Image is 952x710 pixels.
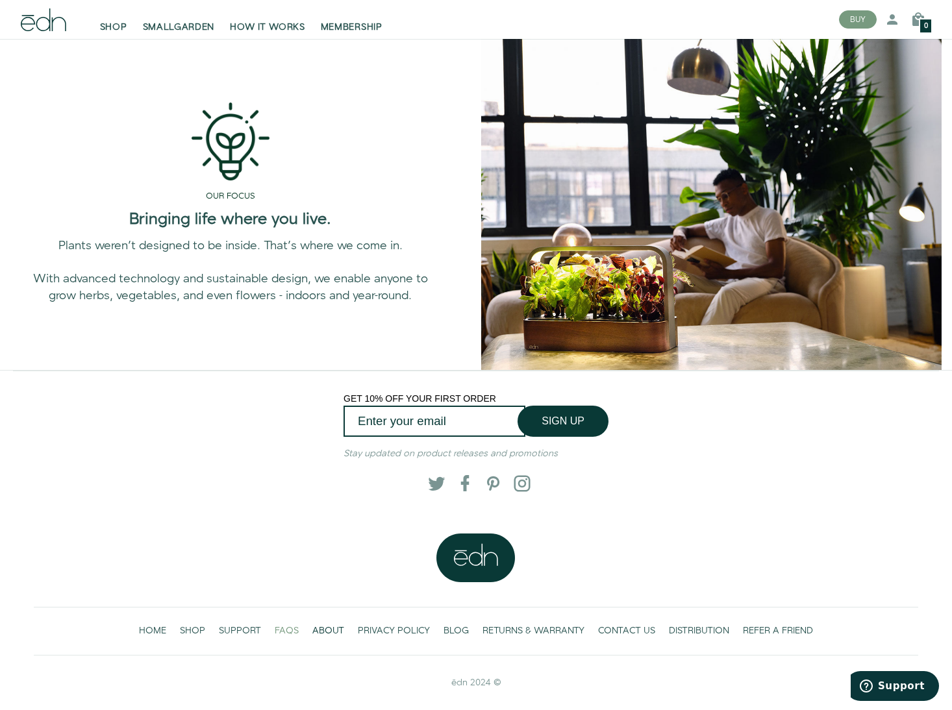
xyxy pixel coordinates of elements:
span: HOME [139,624,166,637]
span: CONTACT US [598,624,655,637]
span: SHOP [100,21,127,34]
button: BUY [839,10,877,29]
a: BLOG [437,618,476,644]
a: HOW IT WORKS [222,5,312,34]
span: ABOUT [312,624,344,637]
span: PRIVACY POLICY [358,624,430,637]
span: RETURNS & WARRANTY [482,624,584,637]
span: SUPPORT [219,624,261,637]
a: HOME [132,618,173,644]
input: Enter your email [344,406,525,436]
span: HOW IT WORKS [230,21,305,34]
span: GET 10% OFF YOUR FIRST ORDER [344,393,496,404]
iframe: Opens a widget where you can find more information [851,671,939,704]
em: Stay updated on product releases and promotions [344,447,558,460]
span: SHOP [180,624,205,637]
a: CONTACT US [592,618,662,644]
span: REFER A FRIEND [743,624,813,637]
a: SMALLGARDEN [135,5,223,34]
button: SIGN UP [518,406,608,437]
span: SMALLGARDEN [143,21,215,34]
span: DISTRIBUTION [669,624,729,637]
a: DISTRIBUTION [662,618,736,644]
a: REFER A FRIEND [736,618,820,644]
a: RETURNS & WARRANTY [476,618,592,644]
span: BLOG [444,624,469,637]
span: FAQS [275,624,299,637]
span: ēdn 2024 © [451,676,501,689]
span: MEMBERSHIP [321,21,382,34]
a: FAQS [268,618,306,644]
a: SUPPORT [212,618,268,644]
a: SHOP [92,5,135,34]
span: 0 [924,23,928,30]
a: PRIVACY POLICY [351,618,437,644]
b: Bringing life where you live. [129,208,331,230]
a: MEMBERSHIP [313,5,390,34]
a: SHOP [173,618,212,644]
img: 001-light-bulb_256x256_crop_center.png [192,103,269,180]
a: ABOUT [306,618,351,644]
